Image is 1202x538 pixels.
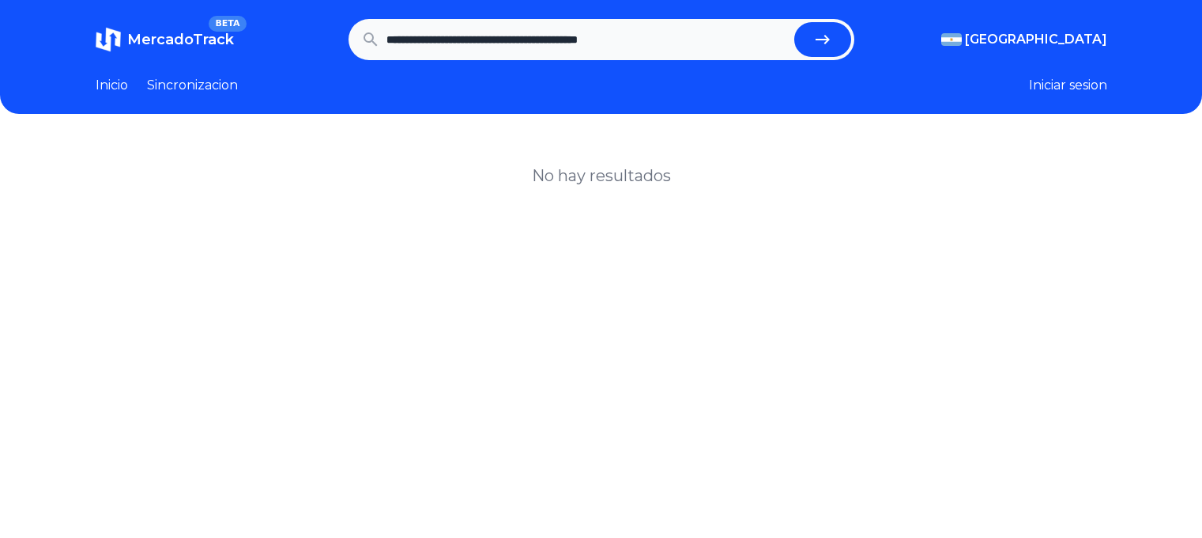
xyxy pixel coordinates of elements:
[941,33,962,46] img: Argentina
[209,16,246,32] span: BETA
[96,76,128,95] a: Inicio
[127,31,234,48] span: MercadoTrack
[96,27,234,52] a: MercadoTrackBETA
[147,76,238,95] a: Sincronizacion
[532,165,671,187] h1: No hay resultados
[96,27,121,52] img: MercadoTrack
[1029,76,1107,95] button: Iniciar sesion
[965,30,1107,49] span: [GEOGRAPHIC_DATA]
[941,30,1107,49] button: [GEOGRAPHIC_DATA]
